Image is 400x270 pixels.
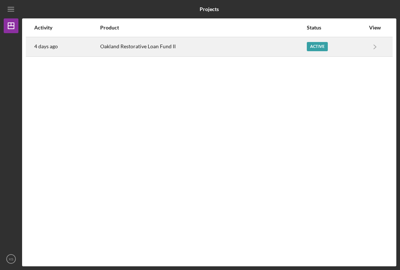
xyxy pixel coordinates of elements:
text: XS [9,257,14,261]
div: Status [307,25,365,31]
time: 2025-08-22 19:53 [34,43,58,49]
div: Activity [34,25,99,31]
div: Active [307,42,328,51]
b: Projects [200,6,219,12]
button: XS [4,252,18,266]
div: View [366,25,384,31]
div: Oakland Restorative Loan Fund II [100,38,306,56]
div: Product [100,25,306,31]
